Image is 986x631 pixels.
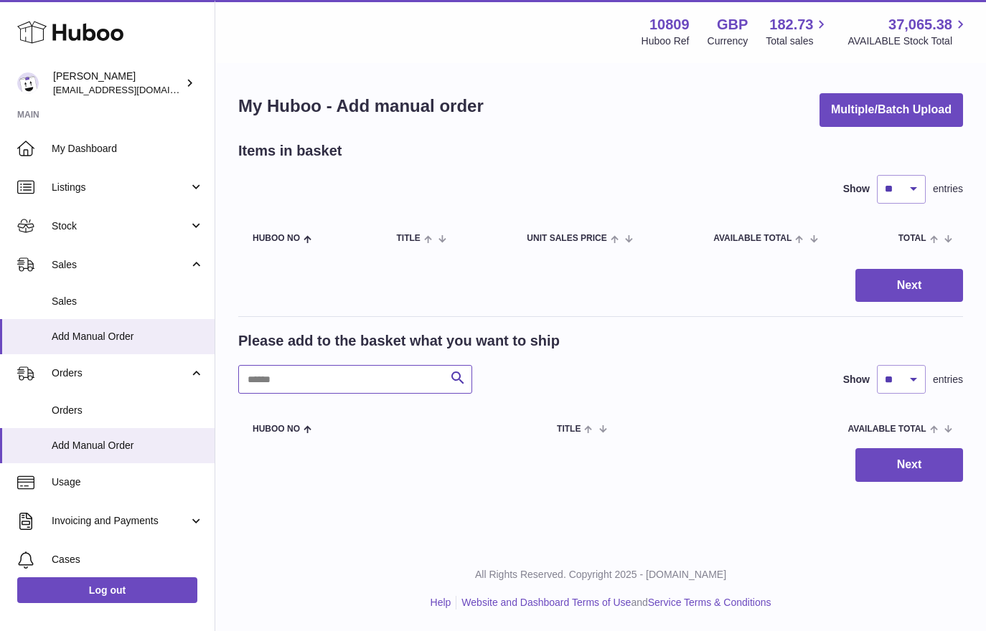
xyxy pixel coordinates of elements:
[52,404,204,417] span: Orders
[898,234,926,243] span: Total
[933,373,963,386] span: entries
[17,577,197,603] a: Log out
[848,424,926,434] span: AVAILABLE Total
[766,15,830,48] a: 182.73 Total sales
[820,93,963,127] button: Multiple/Batch Upload
[642,34,690,48] div: Huboo Ref
[238,141,342,161] h2: Items in basket
[396,234,420,243] span: Title
[848,15,969,48] a: 37,065.38 AVAILABLE Stock Total
[855,448,963,482] button: Next
[713,234,792,243] span: AVAILABLE Total
[431,597,451,608] a: Help
[52,475,204,489] span: Usage
[708,34,748,48] div: Currency
[52,142,204,156] span: My Dashboard
[848,34,969,48] span: AVAILABLE Stock Total
[557,424,581,434] span: Title
[456,596,771,609] li: and
[53,70,182,97] div: [PERSON_NAME]
[238,331,560,351] h2: Please add to the basket what you want to ship
[52,514,189,528] span: Invoicing and Payments
[461,597,631,608] a: Website and Dashboard Terms of Use
[766,34,830,48] span: Total sales
[717,15,748,34] strong: GBP
[888,15,952,34] span: 37,065.38
[52,219,189,233] span: Stock
[52,295,204,308] span: Sales
[53,84,211,95] span: [EMAIL_ADDRESS][DOMAIN_NAME]
[238,95,484,118] h1: My Huboo - Add manual order
[52,439,204,452] span: Add Manual Order
[52,366,189,380] span: Orders
[933,182,963,196] span: entries
[648,597,771,608] a: Service Terms & Conditions
[843,373,870,386] label: Show
[855,269,963,303] button: Next
[52,553,204,566] span: Cases
[253,424,300,434] span: Huboo no
[843,182,870,196] label: Show
[253,234,300,243] span: Huboo no
[52,258,189,272] span: Sales
[527,234,606,243] span: Unit Sales Price
[52,330,204,343] span: Add Manual Order
[227,568,975,582] p: All Rights Reserved. Copyright 2025 - [DOMAIN_NAME]
[649,15,690,34] strong: 10809
[17,72,39,94] img: shop@ballersingod.com
[52,181,189,194] span: Listings
[769,15,813,34] span: 182.73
